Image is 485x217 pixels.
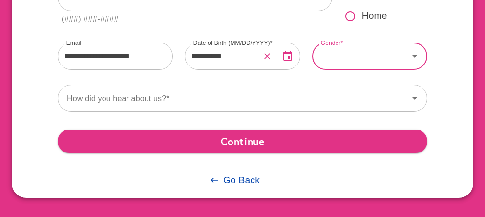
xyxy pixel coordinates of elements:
button: Continue [58,130,427,153]
span: Home [362,9,387,23]
button: Open Date Picker [276,44,299,68]
svg: Icon [409,50,421,62]
button: Clear [261,50,274,63]
span: Continue [65,132,420,150]
div: (###) ###-#### [62,13,119,26]
u: Go Back [223,175,260,185]
svg: Icon [409,92,421,104]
